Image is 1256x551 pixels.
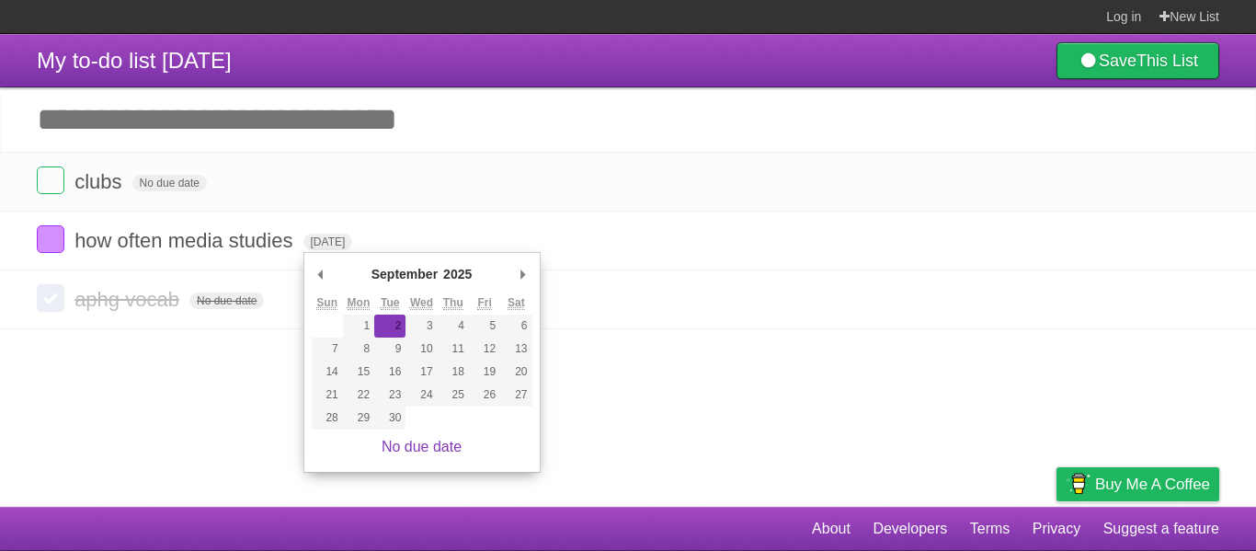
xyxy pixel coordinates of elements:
[382,439,462,454] a: No due date
[189,293,264,309] span: No due date
[37,225,64,253] label: Done
[440,260,474,288] div: 2025
[1103,511,1219,546] a: Suggest a feature
[312,407,343,430] button: 28
[374,407,405,430] button: 30
[1095,468,1210,500] span: Buy me a coffee
[438,384,469,407] button: 25
[508,296,525,310] abbr: Saturday
[873,511,947,546] a: Developers
[74,170,126,193] span: clubs
[812,511,851,546] a: About
[469,384,500,407] button: 26
[438,315,469,338] button: 4
[374,384,405,407] button: 23
[477,296,491,310] abbr: Friday
[74,288,184,311] span: aphg vocab
[1056,467,1219,501] a: Buy me a coffee
[37,284,64,312] label: Done
[500,384,531,407] button: 27
[374,338,405,361] button: 9
[132,175,207,191] span: No due date
[312,384,343,407] button: 21
[438,338,469,361] button: 11
[343,361,374,384] button: 15
[405,361,437,384] button: 17
[374,315,405,338] button: 2
[970,511,1011,546] a: Terms
[410,296,433,310] abbr: Wednesday
[438,361,469,384] button: 18
[343,384,374,407] button: 22
[405,338,437,361] button: 10
[405,315,437,338] button: 3
[369,260,440,288] div: September
[514,260,532,288] button: Next Month
[469,315,500,338] button: 5
[1066,468,1090,499] img: Buy me a coffee
[469,361,500,384] button: 19
[316,296,337,310] abbr: Sunday
[37,166,64,194] label: Done
[348,296,371,310] abbr: Monday
[500,338,531,361] button: 13
[343,407,374,430] button: 29
[37,48,232,73] span: My to-do list [DATE]
[381,296,399,310] abbr: Tuesday
[1033,511,1080,546] a: Privacy
[343,315,374,338] button: 1
[443,296,463,310] abbr: Thursday
[1136,52,1198,70] b: This List
[312,338,343,361] button: 7
[374,361,405,384] button: 16
[1056,42,1219,79] a: SaveThis List
[303,234,353,250] span: [DATE]
[343,338,374,361] button: 8
[500,315,531,338] button: 6
[312,260,330,288] button: Previous Month
[74,229,297,252] span: how often media studies
[469,338,500,361] button: 12
[312,361,343,384] button: 14
[405,384,437,407] button: 24
[500,361,531,384] button: 20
